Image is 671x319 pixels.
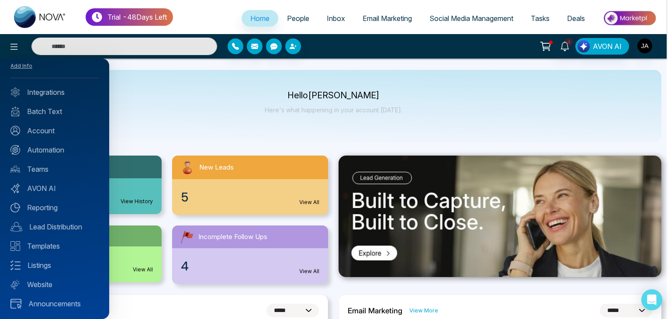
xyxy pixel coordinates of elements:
a: Batch Text [10,106,99,117]
a: Teams [10,164,99,174]
div: Open Intercom Messenger [641,289,662,310]
a: Integrations [10,87,99,97]
img: announcements.svg [10,299,21,309]
a: Lead Distribution [10,222,99,232]
a: Website [10,279,99,290]
img: Templates.svg [10,241,20,251]
a: Add Info [10,62,32,69]
a: Announcements [10,298,99,309]
a: Account [10,125,99,136]
a: Listings [10,260,99,270]
img: team.svg [10,164,20,174]
img: Website.svg [10,280,20,289]
img: Listings.svg [10,260,21,270]
a: AVON AI [10,183,99,194]
img: Account.svg [10,126,20,135]
img: Lead-dist.svg [10,222,22,232]
img: batch_text_white.png [10,107,20,116]
a: Templates [10,241,99,251]
img: Avon-AI.svg [10,184,20,193]
img: Reporting.svg [10,203,20,212]
a: Reporting [10,202,99,213]
a: Automation [10,145,99,155]
img: Integrated.svg [10,87,20,97]
img: Automation.svg [10,145,20,155]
